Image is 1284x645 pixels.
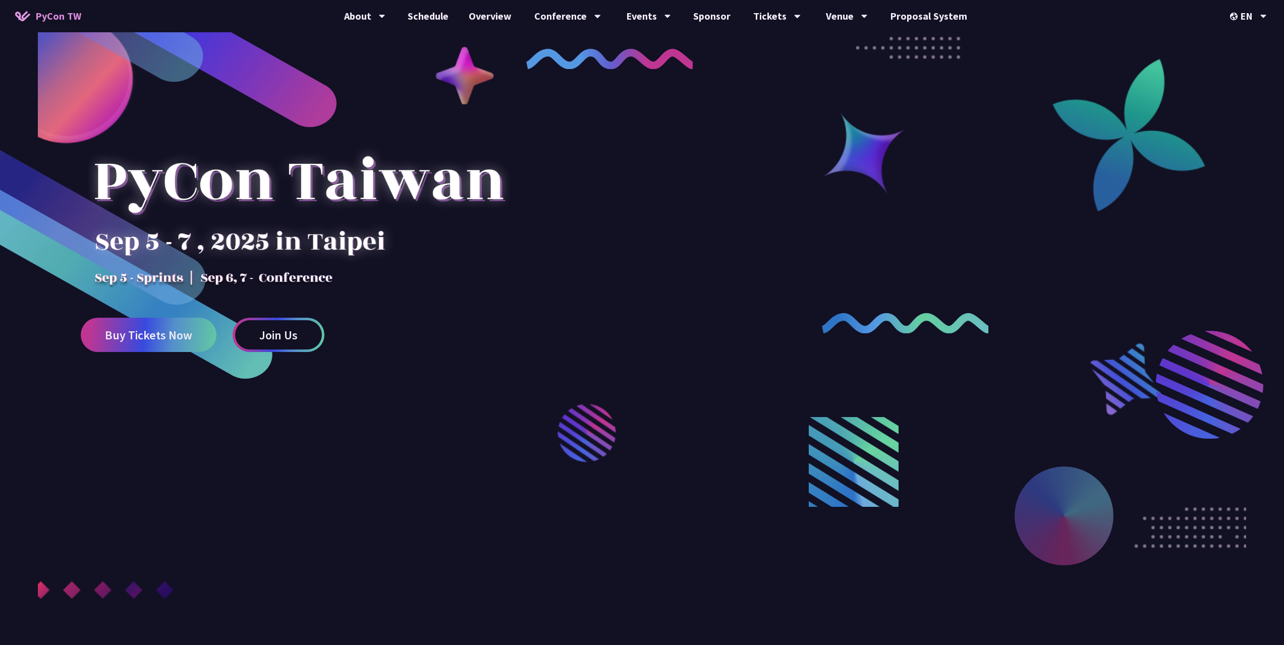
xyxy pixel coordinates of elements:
[5,4,91,29] a: PyCon TW
[35,9,81,24] span: PyCon TW
[822,313,989,333] img: curly-2.e802c9f.png
[15,11,30,21] img: Home icon of PyCon TW 2025
[526,48,693,69] img: curly-1.ebdbada.png
[81,318,216,352] a: Buy Tickets Now
[233,318,324,352] a: Join Us
[259,329,298,341] span: Join Us
[105,329,192,341] span: Buy Tickets Now
[1230,13,1240,20] img: Locale Icon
